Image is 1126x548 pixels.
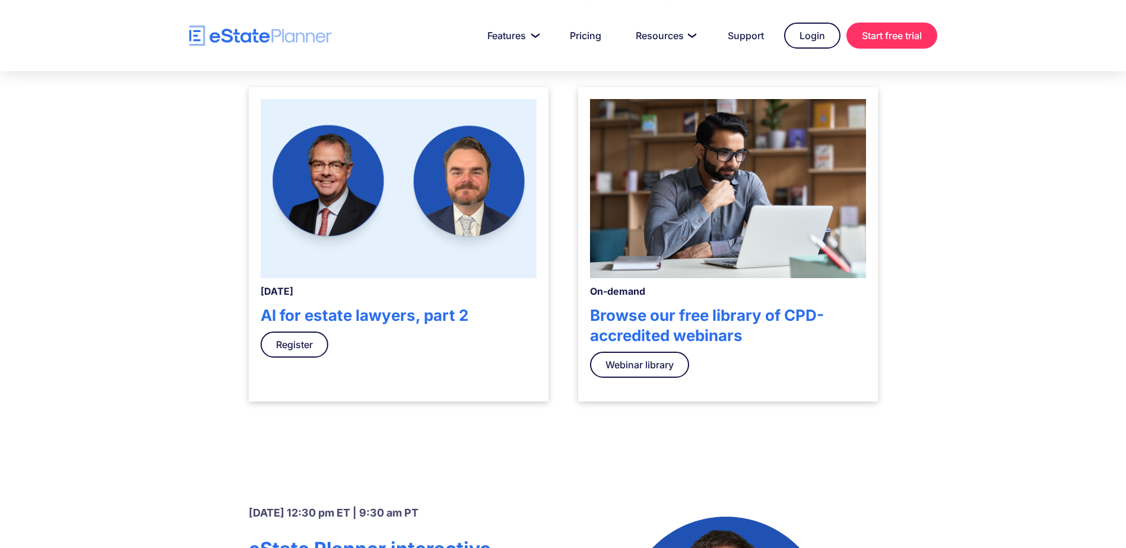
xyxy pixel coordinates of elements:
[249,506,418,519] strong: [DATE] 12:30 pm ET | 9:30 am PT
[590,285,645,297] strong: On-demand
[621,24,708,47] a: Resources
[473,24,550,47] a: Features
[261,285,293,297] strong: [DATE]
[261,332,328,358] a: Register
[261,306,468,324] strong: AI for estate lawyers, part 2
[713,24,778,47] a: Support
[556,24,616,47] a: Pricing
[590,305,866,346] h4: Browse our free library of CPD-accredited webinars
[590,352,689,378] a: Webinar library
[784,23,840,49] a: Login
[846,23,937,49] a: Start free trial
[189,26,332,46] a: home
